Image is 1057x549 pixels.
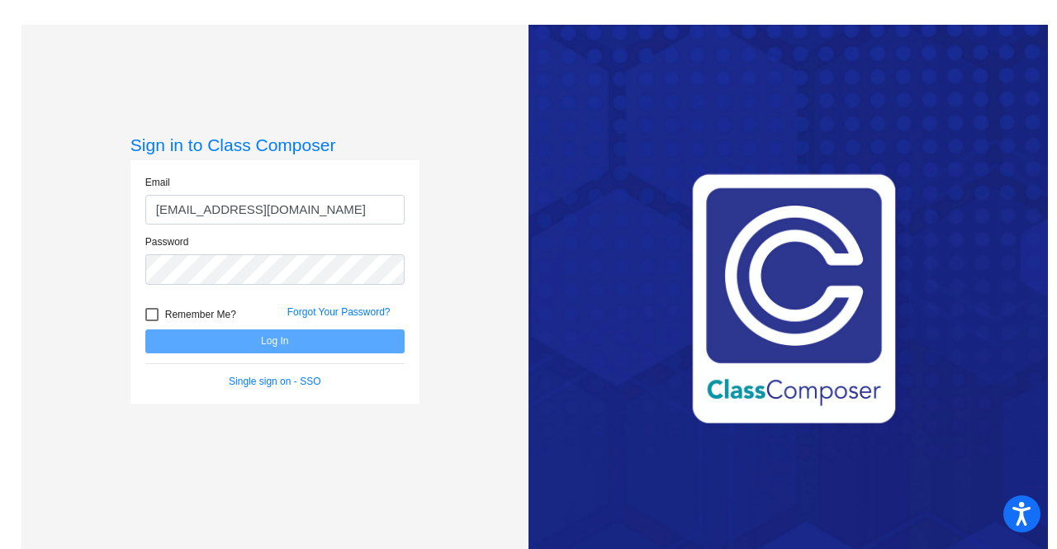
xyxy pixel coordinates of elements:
[130,135,419,155] h3: Sign in to Class Composer
[145,175,170,190] label: Email
[165,305,236,324] span: Remember Me?
[287,306,391,318] a: Forgot Your Password?
[229,376,320,387] a: Single sign on - SSO
[145,329,405,353] button: Log In
[145,234,189,249] label: Password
